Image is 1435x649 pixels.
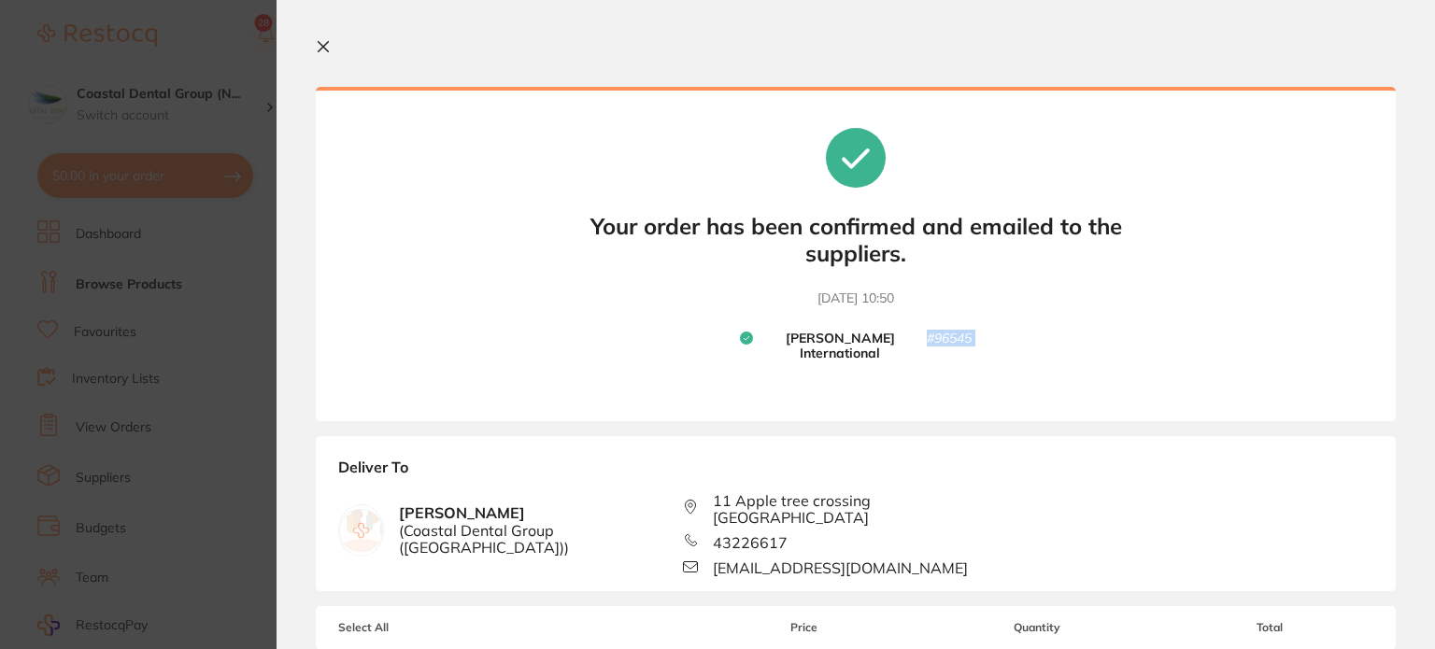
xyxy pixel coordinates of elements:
[713,559,968,576] span: [EMAIL_ADDRESS][DOMAIN_NAME]
[338,621,525,634] span: Select All
[399,522,684,557] span: ( Coastal Dental Group ([GEOGRAPHIC_DATA]) )
[338,459,1373,491] b: Deliver To
[701,621,908,634] span: Price
[753,331,927,362] b: [PERSON_NAME] International
[713,534,788,551] span: 43226617
[713,492,1028,527] span: 11 Apple tree crossing [GEOGRAPHIC_DATA]
[907,621,1166,634] span: Quantity
[575,213,1136,267] b: Your order has been confirmed and emailed to the suppliers.
[339,509,383,553] img: empty.jpg
[1166,621,1373,634] span: Total
[927,331,972,362] small: # 96545
[399,504,684,556] b: [PERSON_NAME]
